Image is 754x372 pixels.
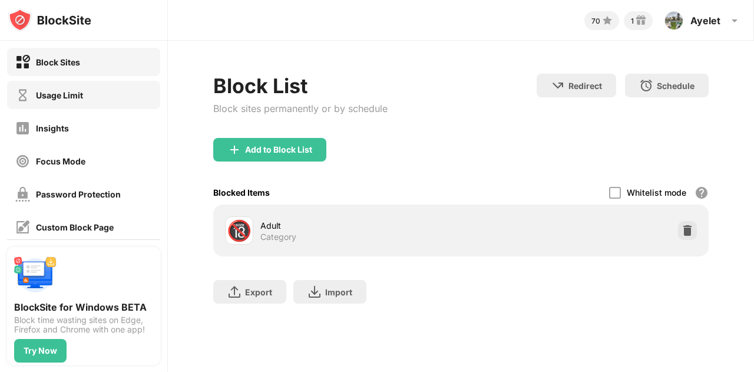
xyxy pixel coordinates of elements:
[568,81,602,91] div: Redirect
[36,189,121,199] div: Password Protection
[260,232,296,242] div: Category
[657,81,695,91] div: Schedule
[213,74,388,98] div: Block List
[24,346,57,355] div: Try Now
[634,14,648,28] img: reward-small.svg
[36,57,80,67] div: Block Sites
[627,187,686,197] div: Whitelist mode
[690,15,720,27] div: Ayelet
[14,301,153,313] div: BlockSite for Windows BETA
[15,121,30,136] img: insights-off.svg
[36,90,83,100] div: Usage Limit
[213,103,388,114] div: Block sites permanently or by schedule
[591,17,600,25] div: 70
[245,287,272,297] div: Export
[664,11,683,30] img: ACg8ocIpUMW6g0A3w6SzX4LLOyHyNYs2maismWkptzfnhRmlNUuWA9_d1g=s96-c
[600,14,614,28] img: points-small.svg
[15,154,30,169] img: focus-off.svg
[15,55,30,70] img: block-on.svg
[15,187,30,202] img: password-protection-off.svg
[15,88,30,103] img: time-usage-off.svg
[14,315,153,334] div: Block time wasting sites on Edge, Firefox and Chrome with one app!
[631,17,634,25] div: 1
[36,222,114,232] div: Custom Block Page
[245,145,312,154] div: Add to Block List
[36,123,69,133] div: Insights
[213,187,270,197] div: Blocked Items
[14,254,57,297] img: push-desktop.svg
[227,219,252,243] div: 🔞
[36,156,85,166] div: Focus Mode
[260,219,461,232] div: Adult
[325,287,352,297] div: Import
[8,8,91,32] img: logo-blocksite.svg
[15,220,30,235] img: customize-block-page-off.svg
